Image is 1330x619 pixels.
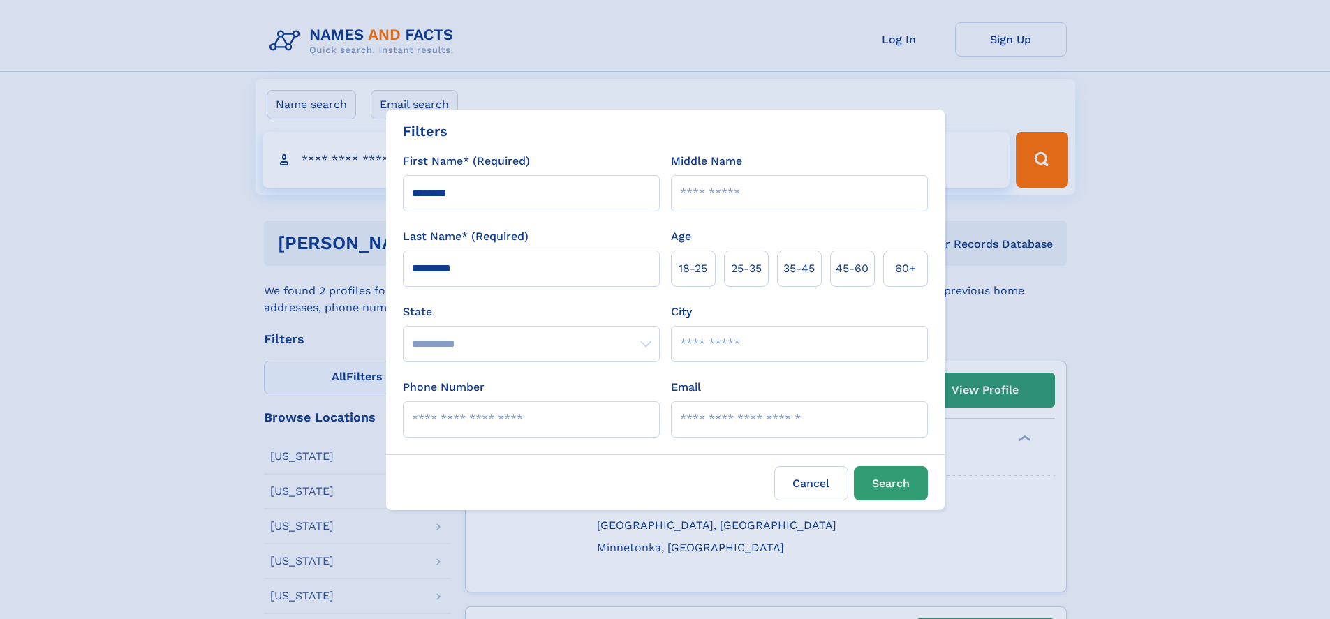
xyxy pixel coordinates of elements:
[731,260,762,277] span: 25‑35
[403,304,660,320] label: State
[671,379,701,396] label: Email
[403,379,485,396] label: Phone Number
[403,121,448,142] div: Filters
[671,153,742,170] label: Middle Name
[895,260,916,277] span: 60+
[679,260,707,277] span: 18‑25
[403,228,529,245] label: Last Name* (Required)
[403,153,530,170] label: First Name* (Required)
[836,260,869,277] span: 45‑60
[783,260,815,277] span: 35‑45
[671,228,691,245] label: Age
[671,304,692,320] label: City
[774,466,848,500] label: Cancel
[854,466,928,500] button: Search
